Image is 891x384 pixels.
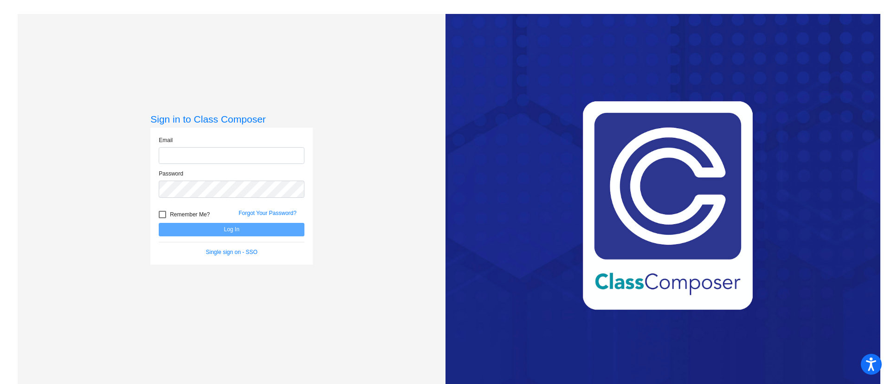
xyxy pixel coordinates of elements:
[159,223,304,236] button: Log In
[239,210,297,216] a: Forgot Your Password?
[206,249,258,255] a: Single sign on - SSO
[159,136,173,144] label: Email
[150,113,313,125] h3: Sign in to Class Composer
[170,209,210,220] span: Remember Me?
[159,169,183,178] label: Password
